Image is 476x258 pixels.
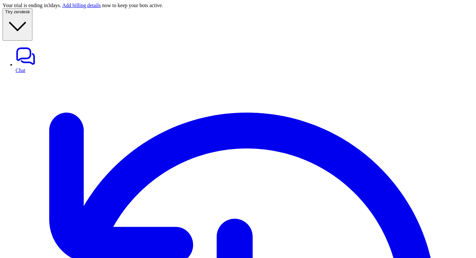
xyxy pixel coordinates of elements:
a: Add billing details [62,3,101,8]
a: Chat [16,46,473,73]
span: try zendesk [8,9,30,14]
button: Ttry zendesk [3,8,32,41]
span: T [5,9,8,14]
div: Your trial is ending in 3 days. now to keep your bots active. [3,3,473,8]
